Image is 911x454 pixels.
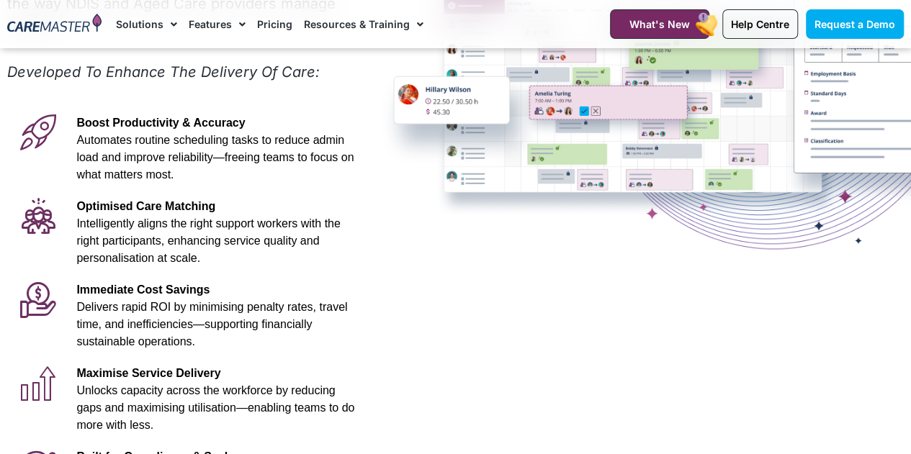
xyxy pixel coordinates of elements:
[76,283,210,296] span: Immediate Cost Savings
[76,384,354,431] span: Unlocks capacity across the workforce by reducing gaps and maximising utilisation—enabling teams ...
[629,18,690,30] span: What's New
[610,9,709,39] a: What's New
[814,18,895,30] span: Request a Demo
[731,18,789,30] span: Help Centre
[722,9,798,39] a: Help Centre
[76,200,215,212] span: Optimised Care Matching
[76,217,340,264] span: Intelligently aligns the right support workers with the right participants, enhancing service qua...
[806,9,904,39] a: Request a Demo
[76,301,347,348] span: Delivers rapid ROI by minimising penalty rates, travel time, and inefficiencies—supporting financ...
[76,367,220,379] span: Maximise Service Delivery
[76,134,354,181] span: Automates routine scheduling tasks to reduce admin load and improve reliability—freeing teams to ...
[7,63,320,81] em: Developed To Enhance The Delivery Of Care:
[7,14,102,35] img: CareMaster Logo
[76,117,245,129] span: Boost Productivity & Accuracy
